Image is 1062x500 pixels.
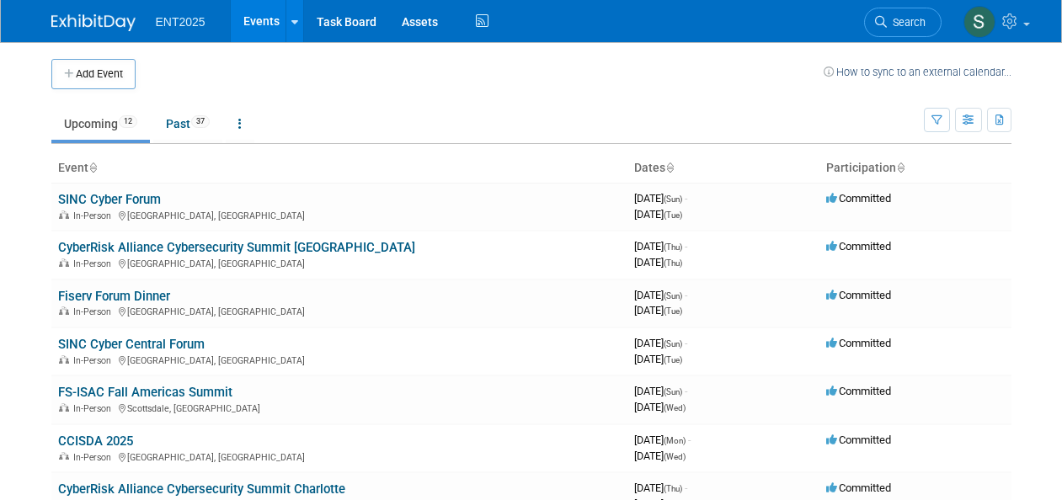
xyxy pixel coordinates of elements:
[59,355,69,364] img: In-Person Event
[963,6,995,38] img: Stephanie Silva
[156,15,205,29] span: ENT2025
[634,192,687,205] span: [DATE]
[58,449,621,463] div: [GEOGRAPHIC_DATA], [GEOGRAPHIC_DATA]
[664,387,682,396] span: (Sun)
[685,192,687,205] span: -
[73,403,116,414] span: In-Person
[685,289,687,301] span: -
[58,401,621,414] div: Scottsdale, [GEOGRAPHIC_DATA]
[58,481,345,497] a: CyberRisk Alliance Cybersecurity Summit Charlotte
[819,154,1011,183] th: Participation
[153,108,222,140] a: Past37
[51,154,627,183] th: Event
[73,210,116,221] span: In-Person
[58,385,232,400] a: FS-ISAC Fall Americas Summit
[826,385,891,397] span: Committed
[664,291,682,301] span: (Sun)
[59,258,69,267] img: In-Person Event
[634,289,687,301] span: [DATE]
[51,14,136,31] img: ExhibitDay
[191,115,210,128] span: 37
[51,108,150,140] a: Upcoming12
[58,208,621,221] div: [GEOGRAPHIC_DATA], [GEOGRAPHIC_DATA]
[58,434,133,449] a: CCISDA 2025
[887,16,926,29] span: Search
[634,337,687,349] span: [DATE]
[634,401,686,413] span: [DATE]
[59,452,69,460] img: In-Person Event
[688,434,691,446] span: -
[664,306,682,316] span: (Tue)
[664,436,686,445] span: (Mon)
[664,403,686,412] span: (Wed)
[634,353,682,365] span: [DATE]
[634,208,682,221] span: [DATE]
[664,452,686,461] span: (Wed)
[664,242,682,252] span: (Thu)
[58,353,621,366] div: [GEOGRAPHIC_DATA], [GEOGRAPHIC_DATA]
[58,337,205,352] a: SINC Cyber Central Forum
[634,256,682,269] span: [DATE]
[73,258,116,269] span: In-Person
[665,161,674,174] a: Sort by Start Date
[58,289,170,304] a: Fiserv Forum Dinner
[864,8,942,37] a: Search
[58,256,621,269] div: [GEOGRAPHIC_DATA], [GEOGRAPHIC_DATA]
[51,59,136,89] button: Add Event
[88,161,97,174] a: Sort by Event Name
[826,481,891,494] span: Committed
[119,115,137,128] span: 12
[664,210,682,220] span: (Tue)
[73,452,116,463] span: In-Person
[664,339,682,348] span: (Sun)
[58,192,161,207] a: SINC Cyber Forum
[58,304,621,317] div: [GEOGRAPHIC_DATA], [GEOGRAPHIC_DATA]
[664,484,682,493] span: (Thu)
[634,240,687,253] span: [DATE]
[826,434,891,446] span: Committed
[896,161,905,174] a: Sort by Participation Type
[73,306,116,317] span: In-Person
[73,355,116,366] span: In-Person
[634,385,687,397] span: [DATE]
[826,337,891,349] span: Committed
[627,154,819,183] th: Dates
[685,337,687,349] span: -
[664,355,682,364] span: (Tue)
[826,192,891,205] span: Committed
[59,306,69,315] img: In-Person Event
[685,240,687,253] span: -
[664,258,682,268] span: (Thu)
[826,289,891,301] span: Committed
[634,304,682,316] span: [DATE]
[634,481,687,494] span: [DATE]
[58,240,415,255] a: CyberRisk Alliance Cybersecurity Summit [GEOGRAPHIC_DATA]
[685,385,687,397] span: -
[826,240,891,253] span: Committed
[824,66,1011,78] a: How to sync to an external calendar...
[664,194,682,204] span: (Sun)
[59,210,69,219] img: In-Person Event
[634,434,691,446] span: [DATE]
[59,403,69,412] img: In-Person Event
[634,449,686,462] span: [DATE]
[685,481,687,494] span: -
